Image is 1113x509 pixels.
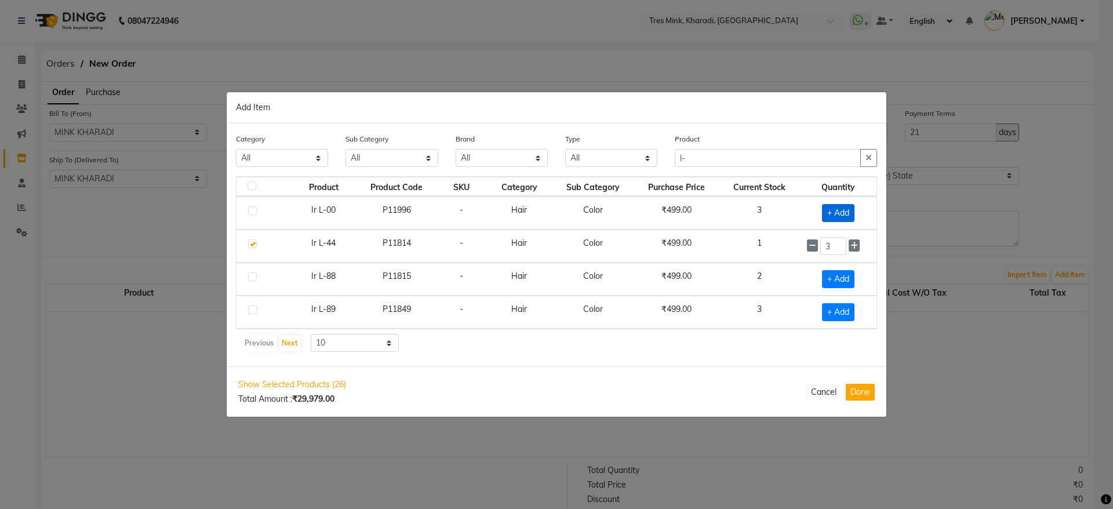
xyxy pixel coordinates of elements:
td: 3 [719,197,799,230]
td: - [437,296,486,329]
td: - [437,197,486,230]
td: P11996 [357,197,437,230]
td: Ir L-00 [291,197,357,230]
span: + Add [822,270,854,288]
td: Hair [486,197,552,230]
button: Cancel [806,384,841,401]
th: SKU [437,177,486,197]
td: Ir L-89 [291,296,357,329]
td: Color [552,263,634,296]
td: - [437,263,486,296]
span: Show Selected Products (26) [238,379,346,391]
div: Add Item [227,92,886,123]
td: Color [552,197,634,230]
b: ₹29,979.00 [292,394,334,404]
td: - [437,230,486,263]
label: Brand [456,134,475,144]
th: Quantity [800,177,876,197]
td: P11814 [357,230,437,263]
button: Next [279,335,301,351]
th: Sub Category [552,177,634,197]
td: Color [552,296,634,329]
td: ₹499.00 [634,230,719,263]
input: Search or Scan Product [675,149,861,167]
td: Ir L-88 [291,263,357,296]
button: Done [846,384,875,401]
td: P11815 [357,263,437,296]
label: Sub Category [345,134,388,144]
label: Type [565,134,580,144]
span: + Add [822,303,854,321]
td: Hair [486,230,552,263]
td: 3 [719,296,799,329]
td: Hair [486,296,552,329]
td: Color [552,230,634,263]
td: P11849 [357,296,437,329]
td: 2 [719,263,799,296]
span: + Add [822,204,854,222]
td: Ir L-44 [291,230,357,263]
td: ₹499.00 [634,296,719,329]
th: Current Stock [719,177,799,197]
span: Purchase Price [648,182,705,192]
label: Category [236,134,265,144]
td: Hair [486,263,552,296]
td: ₹499.00 [634,263,719,296]
label: Product [675,134,700,144]
th: Product Code [357,177,437,197]
th: Product [291,177,357,197]
span: Total Amount : [238,394,334,404]
td: ₹499.00 [634,197,719,230]
td: 1 [719,230,799,263]
th: Category [486,177,552,197]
